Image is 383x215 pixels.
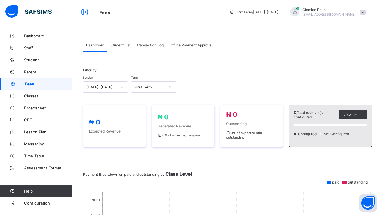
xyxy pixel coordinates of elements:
[297,132,318,136] span: Configured
[24,106,72,110] span: Broadsheet
[24,94,72,98] span: Classes
[294,110,324,119] span: / 14 class level(s) configured
[110,43,130,47] span: Student List
[83,68,98,72] span: Filter by :
[24,46,72,50] span: Staff
[24,70,72,74] span: Parent
[226,131,262,139] span: 0 % of expected still outstanding
[86,85,117,89] div: [DATE]-[DATE]
[24,201,72,205] span: Configuration
[91,198,100,202] tspan: Nur 1
[24,118,72,122] span: CBT
[89,129,139,133] span: Expected Revenue
[24,154,72,158] span: Time Table
[136,43,164,47] span: Transaction Log
[332,180,339,184] span: paid
[134,85,165,89] div: First Term
[99,10,110,16] span: Fees
[24,130,72,134] span: Lesson Plan
[86,43,104,47] span: Dashboard
[24,166,72,170] span: Assessment Format
[302,13,356,16] span: [EMAIL_ADDRESS][DOMAIN_NAME]
[158,124,208,128] span: Generated Revenue
[348,180,368,184] span: outstanding
[24,189,72,193] span: Help
[158,113,169,121] span: ₦ 0
[89,118,100,126] span: ₦ 0
[158,133,199,137] span: 0 % of expected revenue
[226,121,277,126] span: Outstanding
[284,7,369,17] div: OlamideBello
[83,76,93,79] span: Session
[5,5,52,18] img: safsims
[302,7,356,12] span: Olamide Bello
[24,34,72,38] span: Dashboard
[359,194,377,212] button: Open asap
[131,76,138,79] span: Term
[83,172,192,177] span: Payment Breakdown on paid and outstanding by
[25,82,72,86] span: Fees
[229,10,278,14] span: session/term information
[24,142,72,146] span: Messaging
[165,171,192,177] span: Class Level
[170,43,213,47] span: Offline Payment Approval
[226,111,237,118] span: ₦ 0
[344,112,357,117] span: view list
[24,58,72,62] span: Student
[294,110,296,115] span: 0
[323,132,351,136] span: Not Configured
